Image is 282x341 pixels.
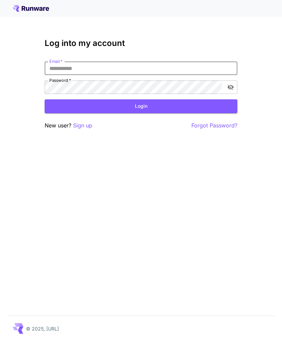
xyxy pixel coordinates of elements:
button: Sign up [73,121,92,130]
h3: Log into my account [45,39,237,48]
label: Email [49,58,63,64]
label: Password [49,77,71,83]
button: toggle password visibility [225,81,237,93]
p: © 2025, [URL] [26,325,59,332]
p: New user? [45,121,92,130]
button: Forgot Password? [191,121,237,130]
button: Login [45,99,237,113]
